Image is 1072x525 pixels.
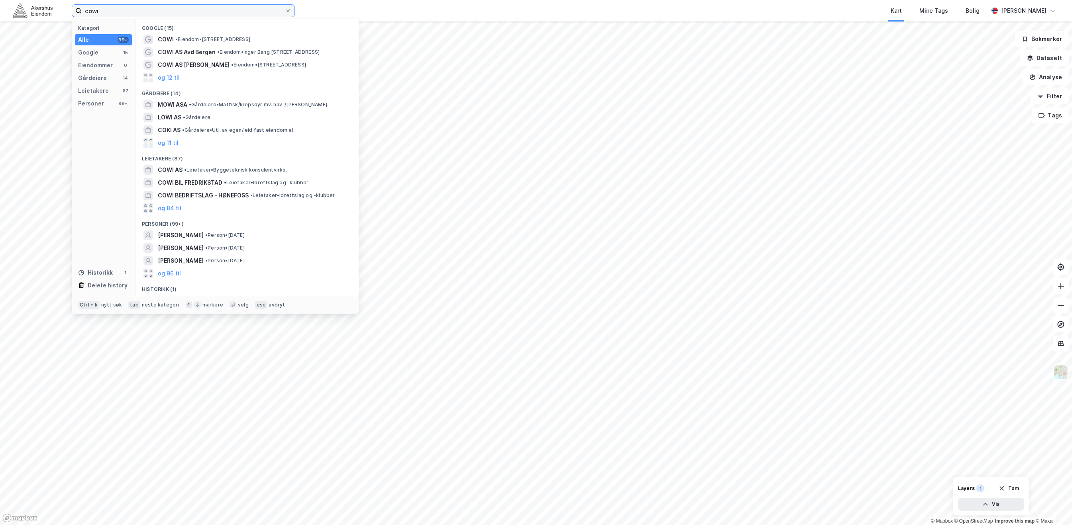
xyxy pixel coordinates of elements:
span: MOWI ASA [158,100,187,109]
img: akershus-eiendom-logo.9091f326c980b4bce74ccdd9f866810c.svg [13,4,53,18]
div: 15 [122,49,129,56]
div: Leietakere [78,86,109,96]
span: COWI AS Avd Bergen [158,47,216,57]
span: [PERSON_NAME] [158,230,204,240]
div: 1 [976,484,984,492]
span: COWI AS [158,165,183,175]
span: Person • [DATE] [205,245,245,251]
button: Bokmerker [1015,31,1069,47]
span: • [189,101,191,107]
span: • [183,114,185,120]
div: Historikk (1) [135,280,359,294]
span: COWI BIL FREDRIKSTAD [158,178,222,187]
div: Layers [958,485,975,492]
span: • [182,127,185,133]
div: 87 [122,88,129,94]
button: og 84 til [158,203,181,213]
div: Mine Tags [919,6,948,16]
span: COWI AS [PERSON_NAME] [158,60,230,70]
div: Bolig [966,6,980,16]
button: Datasett [1020,50,1069,66]
div: tab [128,301,140,309]
div: Alle [78,35,89,45]
div: 99+ [118,100,129,107]
span: COWI BEDRIFTSLAG - HØNEFOSS [158,191,249,200]
div: Google (15) [135,19,359,33]
span: • [250,192,253,198]
div: neste kategori [142,302,179,308]
div: 14 [122,75,129,81]
img: Z [1053,365,1068,380]
div: Eiendommer [78,61,113,70]
div: Historikk [78,268,113,277]
div: Personer (99+) [135,215,359,229]
div: Personer [78,99,104,108]
div: Gårdeiere [78,73,107,83]
div: 1 [122,269,129,276]
div: Google [78,48,98,57]
span: [PERSON_NAME] [158,243,204,253]
div: Kontrollprogram for chat [1032,487,1072,525]
span: • [224,180,226,185]
span: Gårdeiere [183,114,210,121]
button: Vis [958,498,1024,511]
div: velg [238,302,249,308]
div: [PERSON_NAME] [1001,6,1046,16]
button: og 96 til [158,269,181,278]
span: Leietaker • Idrettslag og -klubber [224,180,309,186]
span: • [184,167,187,173]
span: Leietaker • Byggeteknisk konsulentvirks. [184,167,287,173]
span: Person • [DATE] [205,232,245,238]
iframe: Chat Widget [1032,487,1072,525]
a: Mapbox homepage [2,513,37,523]
a: OpenStreetMap [954,518,993,524]
span: • [205,232,208,238]
span: LOWI AS [158,113,181,122]
span: Gårdeiere • Utl. av egen/leid fast eiendom el. [182,127,295,133]
div: Leietakere (87) [135,149,359,164]
button: og 11 til [158,138,179,148]
div: 99+ [118,37,129,43]
div: Kart [891,6,902,16]
button: Analyse [1023,69,1069,85]
span: Gårdeiere • Matfisk/krepsdyr mv. hav-/[PERSON_NAME]. [189,101,328,108]
div: avbryt [269,302,285,308]
button: Tøm [993,482,1024,495]
div: Gårdeiere (14) [135,84,359,98]
span: • [231,62,234,68]
div: nytt søk [101,302,122,308]
span: • [205,245,208,251]
button: Filter [1031,88,1069,104]
span: COKI AS [158,125,181,135]
span: Leietaker • Idrettslag og -klubber [250,192,335,199]
span: • [175,36,178,42]
div: Kategori [78,25,132,31]
span: • [217,49,220,55]
span: COWI [158,35,174,44]
div: Delete history [88,281,128,290]
div: esc [255,301,267,309]
div: 0 [122,62,129,68]
a: Improve this map [995,518,1035,524]
span: Eiendom • [STREET_ADDRESS] [175,36,250,43]
div: markere [202,302,223,308]
span: • [205,258,208,263]
span: Eiendom • [STREET_ADDRESS] [231,62,306,68]
span: Eiendom • Inger Bang [STREET_ADDRESS] [217,49,320,55]
span: [PERSON_NAME] [158,256,204,265]
a: Mapbox [931,518,953,524]
div: Ctrl + k [78,301,100,309]
button: og 12 til [158,73,180,82]
span: Person • [DATE] [205,258,245,264]
button: Tags [1032,107,1069,123]
input: Søk på adresse, matrikkel, gårdeiere, leietakere eller personer [82,5,285,17]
